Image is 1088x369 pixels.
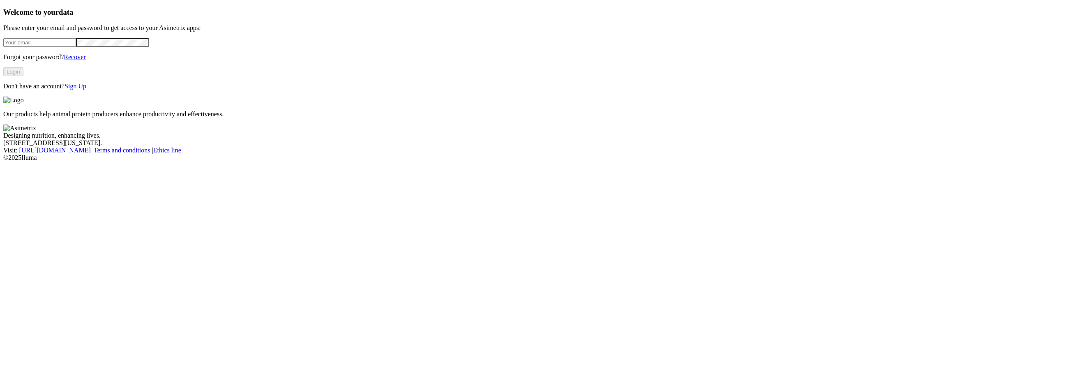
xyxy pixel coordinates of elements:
div: Visit : | | [3,147,1085,154]
div: Designing nutrition, enhancing lives. [3,132,1085,139]
img: Logo [3,97,24,104]
button: Login [3,67,23,76]
p: Forgot your password? [3,53,1085,61]
div: © 2025 Iluma [3,154,1085,161]
a: Recover [64,53,85,60]
a: Ethics line [153,147,181,154]
div: [STREET_ADDRESS][US_STATE]. [3,139,1085,147]
a: Terms and conditions [94,147,150,154]
span: data [59,8,73,16]
a: [URL][DOMAIN_NAME] [19,147,91,154]
h3: Welcome to your [3,8,1085,17]
p: Our products help animal protein producers enhance productivity and effectiveness. [3,111,1085,118]
p: Don't have an account? [3,83,1085,90]
input: Your email [3,38,76,47]
img: Asimetrix [3,125,36,132]
a: Sign Up [65,83,86,90]
p: Please enter your email and password to get access to your Asimetrix apps: [3,24,1085,32]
